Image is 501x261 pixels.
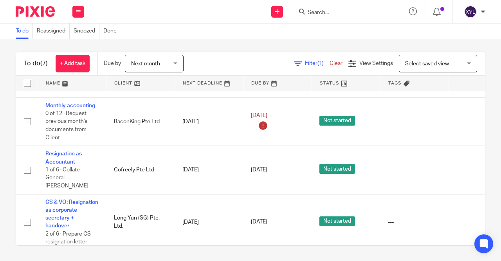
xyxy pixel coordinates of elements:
[319,164,355,174] span: Not started
[388,166,441,174] div: ---
[175,194,243,250] td: [DATE]
[106,146,175,194] td: Cofreely Pte Ltd
[251,220,267,225] span: [DATE]
[131,61,160,67] span: Next month
[317,61,324,66] span: (1)
[106,97,175,146] td: BaconKing Pte Ltd
[40,60,48,67] span: (7)
[56,55,90,72] a: + Add task
[405,61,449,67] span: Select saved view
[106,194,175,250] td: Long Yun (SG) Pte. Ltd.
[45,111,87,140] span: 0 of 12 · Request previous month's documents from Client
[37,23,70,39] a: Reassigned
[319,216,355,226] span: Not started
[388,81,402,85] span: Tags
[74,23,99,39] a: Snoozed
[359,61,393,66] span: View Settings
[319,116,355,126] span: Not started
[104,59,121,67] p: Due by
[45,231,91,245] span: 2 of 6 · Prepare CS resignation letter
[45,200,98,229] a: CS & VO: Resignation as corporate secretary + handover
[464,5,477,18] img: svg%3E
[175,97,243,146] td: [DATE]
[45,103,95,108] a: Monthly accounting
[251,167,267,173] span: [DATE]
[16,23,33,39] a: To do
[103,23,121,39] a: Done
[45,151,82,164] a: Resignation as Accountant
[330,61,342,66] a: Clear
[251,113,267,118] span: [DATE]
[175,146,243,194] td: [DATE]
[388,118,441,126] div: ---
[24,59,48,68] h1: To do
[305,61,330,66] span: Filter
[45,167,88,189] span: 1 of 6 · Collate General [PERSON_NAME]
[388,218,441,226] div: ---
[16,6,55,17] img: Pixie
[307,9,377,16] input: Search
